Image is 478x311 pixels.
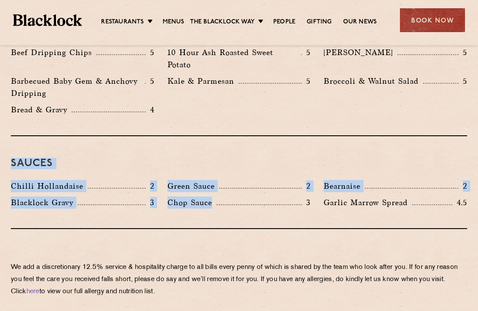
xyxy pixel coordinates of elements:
p: 4.5 [452,197,467,208]
p: Garlic Marrow Spread [324,196,412,209]
h3: Sauces [11,158,467,169]
p: 2 [146,180,154,192]
p: 2 [458,180,467,192]
p: 3 [302,197,311,208]
a: Our News [343,18,377,27]
p: [PERSON_NAME] [324,46,397,59]
p: Chilli Hollandaise [11,180,88,192]
p: 5 [458,75,467,87]
p: Chop Sauce [167,196,216,209]
p: 5 [146,75,154,87]
a: Menus [163,18,184,27]
p: 5 [458,47,467,58]
p: Kale & Parmesan [167,75,239,87]
p: 4 [146,104,154,115]
div: Book Now [400,8,465,32]
p: Bread & Gravy [11,104,72,116]
p: 5 [146,47,154,58]
a: People [273,18,295,27]
a: here [26,288,39,295]
p: Green Sauce [167,180,219,192]
img: BL_Textured_Logo-footer-cropped.svg [13,14,82,26]
p: 5 [302,47,311,58]
p: Bearnaise [324,180,365,192]
p: Barbecued Baby Gem & Anchovy Dripping [11,75,145,99]
p: 2 [302,180,311,192]
p: 10 Hour Ash Roasted Sweet Potato [167,46,301,71]
p: 5 [302,75,311,87]
p: Broccoli & Walnut Salad [324,75,423,87]
a: The Blacklock Way [190,18,255,27]
a: Restaurants [101,18,144,27]
a: Gifting [307,18,331,27]
p: We add a discretionary 12.5% service & hospitality charge to all bills every penny of which is sh... [11,262,467,298]
p: 3 [146,197,154,208]
p: Blacklock Gravy [11,196,78,209]
p: Beef Dripping Chips [11,46,96,59]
